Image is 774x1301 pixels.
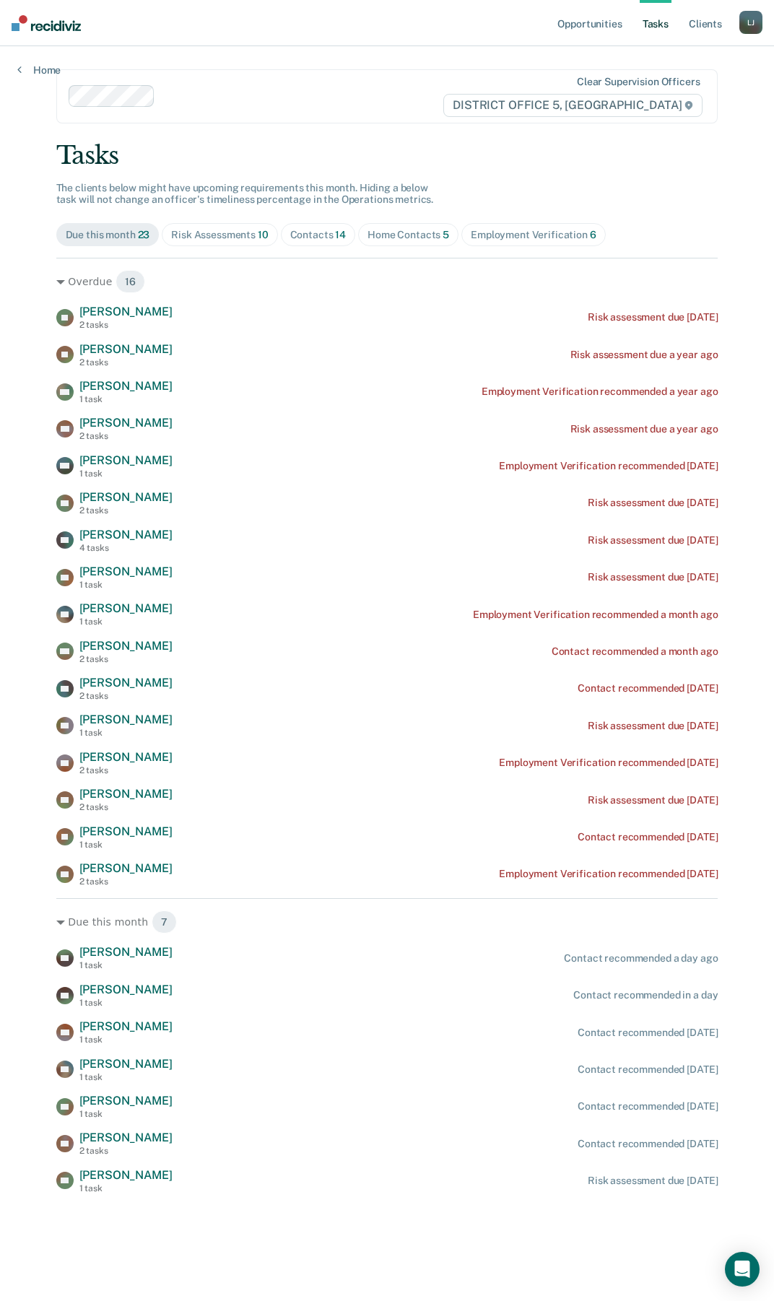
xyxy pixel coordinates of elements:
[588,720,718,732] div: Risk assessment due [DATE]
[443,229,449,240] span: 5
[79,1019,173,1033] span: [PERSON_NAME]
[258,229,269,240] span: 10
[79,469,173,479] div: 1 task
[79,601,173,615] span: [PERSON_NAME]
[79,416,173,430] span: [PERSON_NAME]
[739,11,762,34] div: L J
[578,831,718,843] div: Contact recommended [DATE]
[79,750,173,764] span: [PERSON_NAME]
[79,824,173,838] span: [PERSON_NAME]
[79,840,173,850] div: 1 task
[578,1138,718,1150] div: Contact recommended [DATE]
[56,910,718,934] div: Due this month 7
[443,94,703,117] span: DISTRICT OFFICE 5, [GEOGRAPHIC_DATA]
[79,505,173,515] div: 2 tasks
[578,1063,718,1076] div: Contact recommended [DATE]
[79,394,173,404] div: 1 task
[79,1057,173,1071] span: [PERSON_NAME]
[116,270,145,293] span: 16
[79,617,173,627] div: 1 task
[578,1027,718,1039] div: Contact recommended [DATE]
[79,1109,173,1119] div: 1 task
[290,229,347,241] div: Contacts
[590,229,596,240] span: 6
[56,270,718,293] div: Overdue 16
[588,497,718,509] div: Risk assessment due [DATE]
[79,1168,173,1182] span: [PERSON_NAME]
[588,311,718,323] div: Risk assessment due [DATE]
[588,571,718,583] div: Risk assessment due [DATE]
[79,1146,173,1156] div: 2 tasks
[335,229,346,240] span: 14
[171,229,268,241] div: Risk Assessments
[56,141,718,170] div: Tasks
[79,305,173,318] span: [PERSON_NAME]
[79,357,173,367] div: 2 tasks
[79,691,173,701] div: 2 tasks
[725,1252,760,1287] div: Open Intercom Messenger
[79,960,173,970] div: 1 task
[56,182,434,206] span: The clients below might have upcoming requirements this month. Hiding a below task will not chang...
[79,983,173,996] span: [PERSON_NAME]
[570,349,718,361] div: Risk assessment due a year ago
[79,379,173,393] span: [PERSON_NAME]
[564,952,718,965] div: Contact recommended a day ago
[79,580,173,590] div: 1 task
[577,76,700,88] div: Clear supervision officers
[79,876,173,887] div: 2 tasks
[79,676,173,689] span: [PERSON_NAME]
[79,713,173,726] span: [PERSON_NAME]
[588,794,718,806] div: Risk assessment due [DATE]
[138,229,150,240] span: 23
[499,460,718,472] div: Employment Verification recommended [DATE]
[573,989,718,1001] div: Contact recommended in a day
[79,342,173,356] span: [PERSON_NAME]
[17,64,61,77] a: Home
[79,728,173,738] div: 1 task
[79,1183,173,1193] div: 1 task
[739,11,762,34] button: LJ
[79,802,173,812] div: 2 tasks
[79,1131,173,1144] span: [PERSON_NAME]
[79,787,173,801] span: [PERSON_NAME]
[588,1175,718,1187] div: Risk assessment due [DATE]
[570,423,718,435] div: Risk assessment due a year ago
[471,229,596,241] div: Employment Verification
[473,609,718,621] div: Employment Verification recommended a month ago
[66,229,150,241] div: Due this month
[499,868,718,880] div: Employment Verification recommended [DATE]
[79,1035,173,1045] div: 1 task
[152,910,177,934] span: 7
[79,1072,173,1082] div: 1 task
[368,229,449,241] div: Home Contacts
[79,1094,173,1108] span: [PERSON_NAME]
[79,453,173,467] span: [PERSON_NAME]
[12,15,81,31] img: Recidiviz
[482,386,718,398] div: Employment Verification recommended a year ago
[79,528,173,541] span: [PERSON_NAME]
[552,645,718,658] div: Contact recommended a month ago
[79,765,173,775] div: 2 tasks
[79,945,173,959] span: [PERSON_NAME]
[79,654,173,664] div: 2 tasks
[578,682,718,695] div: Contact recommended [DATE]
[79,861,173,875] span: [PERSON_NAME]
[79,490,173,504] span: [PERSON_NAME]
[79,543,173,553] div: 4 tasks
[79,639,173,653] span: [PERSON_NAME]
[499,757,718,769] div: Employment Verification recommended [DATE]
[588,534,718,547] div: Risk assessment due [DATE]
[79,320,173,330] div: 2 tasks
[578,1100,718,1113] div: Contact recommended [DATE]
[79,565,173,578] span: [PERSON_NAME]
[79,431,173,441] div: 2 tasks
[79,998,173,1008] div: 1 task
